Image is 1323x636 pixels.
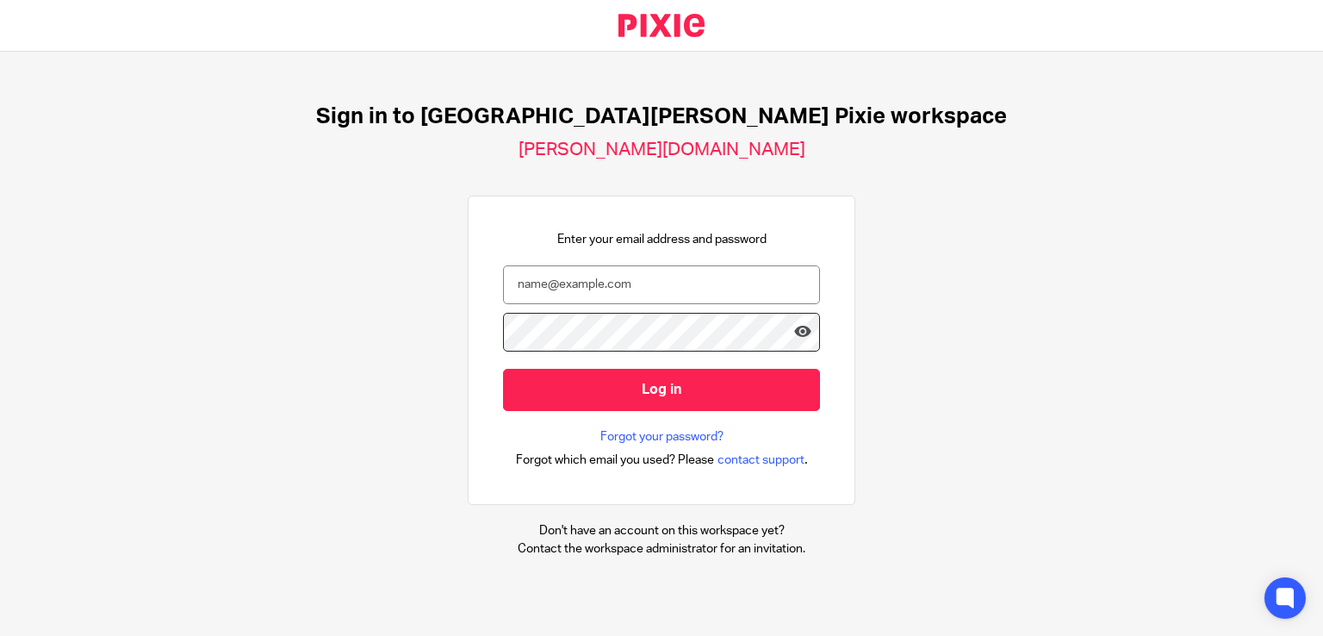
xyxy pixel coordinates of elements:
div: . [516,450,808,470]
p: Enter your email address and password [557,231,767,248]
input: Log in [503,369,820,411]
h2: [PERSON_NAME][DOMAIN_NAME] [519,139,805,161]
p: Don't have an account on this workspace yet? [518,522,805,539]
a: Forgot your password? [600,428,724,446]
input: name@example.com [503,265,820,304]
span: contact support [717,452,804,469]
span: Forgot which email you used? Please [516,452,714,469]
p: Contact the workspace administrator for an invitation. [518,540,805,558]
h1: Sign in to [GEOGRAPHIC_DATA][PERSON_NAME] Pixie workspace [316,103,1007,130]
